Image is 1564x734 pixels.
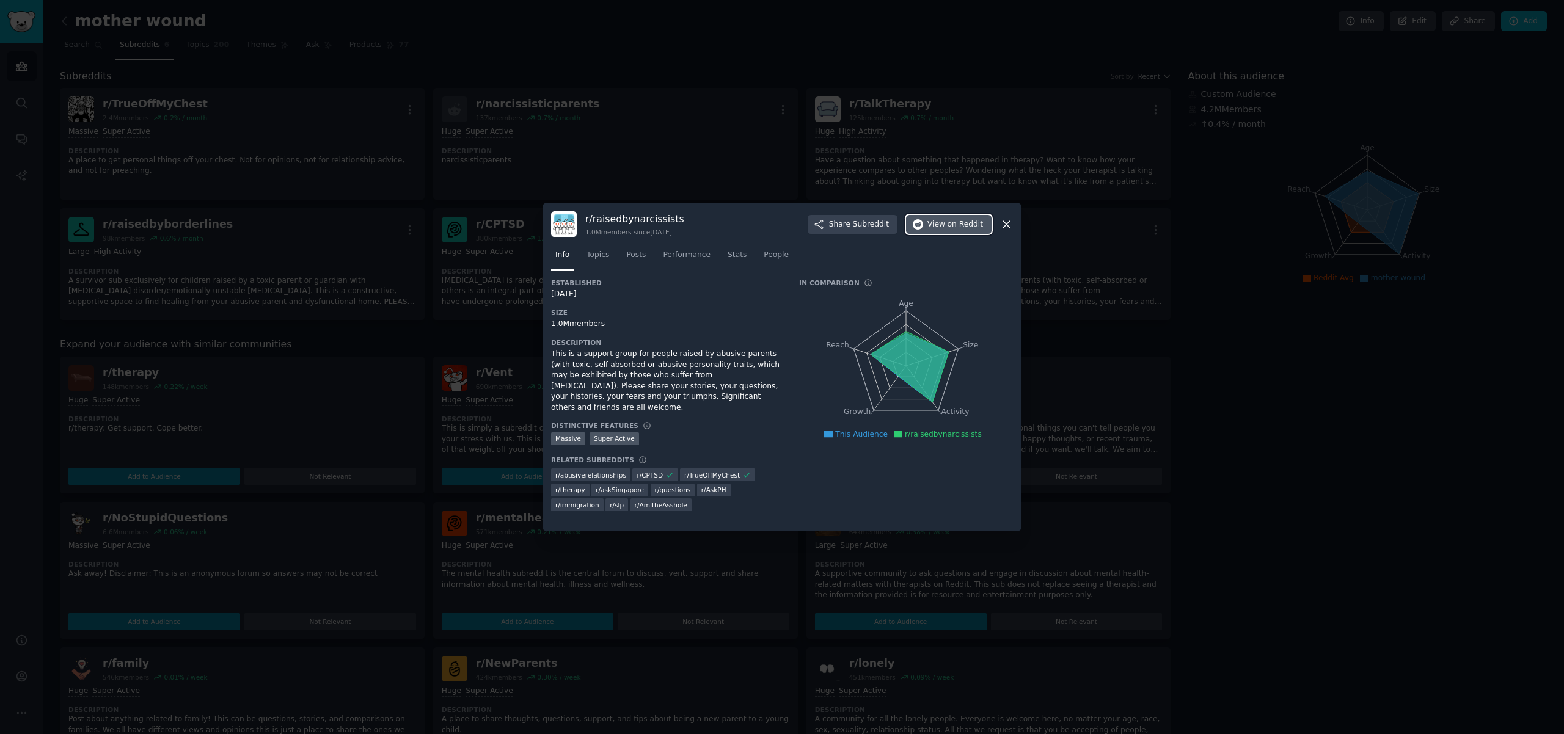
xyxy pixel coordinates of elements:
[551,319,782,330] div: 1.0M members
[551,456,634,464] h3: Related Subreddits
[551,289,782,300] div: [DATE]
[764,250,789,261] span: People
[551,278,782,287] h3: Established
[585,228,684,236] div: 1.0M members since [DATE]
[723,245,751,271] a: Stats
[905,430,982,438] span: r/raisedbynarcissists
[701,485,726,494] span: r/ AskPH
[728,250,747,261] span: Stats
[555,471,626,479] span: r/ abusiverelationships
[637,471,663,479] span: r/ CPTSD
[551,349,782,413] div: This is a support group for people raised by abusive parents (with toxic, self-absorbed or abusiv...
[799,278,860,287] h3: In Comparison
[829,219,889,230] span: Share
[948,219,983,230] span: on Reddit
[626,250,646,261] span: Posts
[551,421,638,430] h3: Distinctive Features
[808,215,897,234] button: ShareSubreddit
[906,215,992,234] button: Viewon Reddit
[585,213,684,225] h3: r/ raisedbynarcissists
[899,299,913,308] tspan: Age
[582,245,613,271] a: Topics
[610,501,624,509] span: r/ slp
[826,341,849,349] tspan: Reach
[659,245,715,271] a: Performance
[655,485,691,494] span: r/ questions
[551,308,782,317] h3: Size
[596,485,644,494] span: r/ askSingapore
[551,338,782,347] h3: Description
[684,471,740,479] span: r/ TrueOffMyChest
[551,432,585,445] div: Massive
[853,219,889,230] span: Subreddit
[551,245,574,271] a: Info
[963,341,978,349] tspan: Size
[586,250,609,261] span: Topics
[635,501,687,509] span: r/ AmItheAsshole
[555,501,599,509] span: r/ immigration
[551,211,577,237] img: raisedbynarcissists
[555,250,569,261] span: Info
[555,485,585,494] span: r/ therapy
[663,250,711,261] span: Performance
[759,245,793,271] a: People
[835,430,888,438] span: This Audience
[941,408,970,416] tspan: Activity
[590,432,639,445] div: Super Active
[927,219,983,230] span: View
[844,408,871,416] tspan: Growth
[622,245,650,271] a: Posts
